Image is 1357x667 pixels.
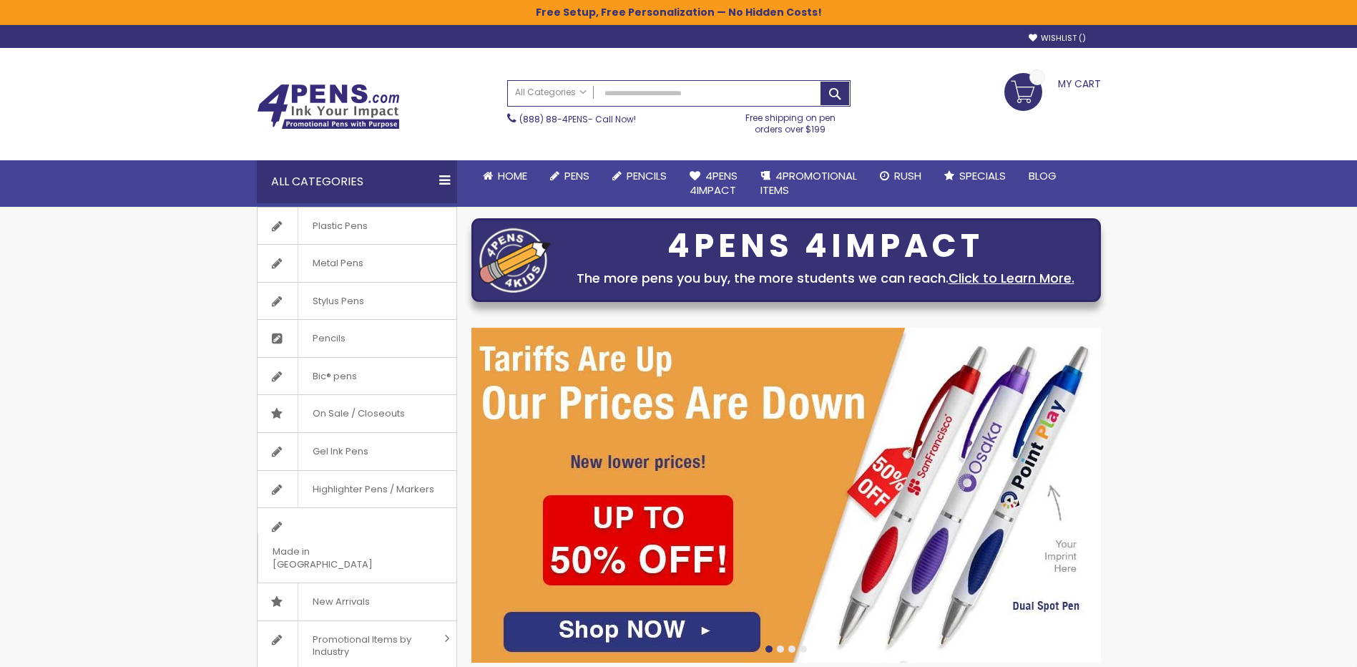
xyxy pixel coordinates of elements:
a: On Sale / Closeouts [258,395,456,432]
span: Pencils [627,168,667,183]
img: 4Pens Custom Pens and Promotional Products [257,84,400,130]
a: Highlighter Pens / Markers [258,471,456,508]
img: four_pen_logo.png [479,228,551,293]
a: Click to Learn More. [949,269,1074,287]
span: Stylus Pens [298,283,378,320]
span: Blog [1029,168,1057,183]
a: Home [471,160,539,192]
div: All Categories [257,160,457,203]
span: Plastic Pens [298,208,382,245]
span: Pens [564,168,589,183]
a: Pens [539,160,601,192]
div: The more pens you buy, the more students we can reach. [558,268,1093,288]
a: Wishlist [1029,33,1086,44]
a: Specials [933,160,1017,192]
span: On Sale / Closeouts [298,395,419,432]
a: (888) 88-4PENS [519,113,588,125]
a: Pencils [601,160,678,192]
span: Gel Ink Pens [298,433,383,470]
span: Highlighter Pens / Markers [298,471,449,508]
a: New Arrivals [258,583,456,620]
span: Pencils [298,320,360,357]
span: Specials [959,168,1006,183]
span: Made in [GEOGRAPHIC_DATA] [258,533,421,583]
img: /cheap-promotional-products.html [471,328,1101,663]
a: Pencils [258,320,456,357]
a: All Categories [508,81,594,104]
a: Blog [1017,160,1068,192]
span: 4PROMOTIONAL ITEMS [760,168,857,198]
a: Gel Ink Pens [258,433,456,470]
div: Free shipping on pen orders over $199 [730,107,851,135]
a: Metal Pens [258,245,456,282]
a: Rush [868,160,933,192]
a: Stylus Pens [258,283,456,320]
span: Bic® pens [298,358,371,395]
div: 4PENS 4IMPACT [558,231,1093,261]
a: Bic® pens [258,358,456,395]
span: New Arrivals [298,583,384,620]
a: Plastic Pens [258,208,456,245]
span: 4Pens 4impact [690,168,738,198]
span: Metal Pens [298,245,378,282]
a: Made in [GEOGRAPHIC_DATA] [258,508,456,583]
span: Home [498,168,527,183]
span: Rush [894,168,921,183]
a: 4PROMOTIONALITEMS [749,160,868,207]
a: 4Pens4impact [678,160,749,207]
span: - Call Now! [519,113,636,125]
span: All Categories [515,87,587,98]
